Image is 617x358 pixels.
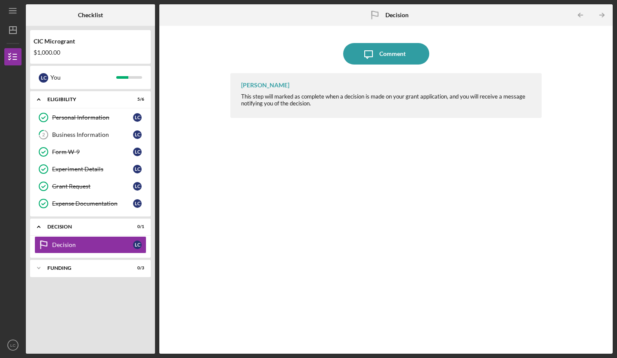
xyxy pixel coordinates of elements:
[52,166,133,173] div: Experiment Details
[52,114,133,121] div: Personal Information
[34,38,147,45] div: CIC Microgrant
[34,195,146,212] a: Expense DocumentationLC
[52,241,133,248] div: Decision
[50,70,116,85] div: You
[39,73,48,83] div: L C
[34,160,146,178] a: Experiment DetailsLC
[10,343,16,348] text: LC
[52,148,133,155] div: Form W-9
[34,109,146,126] a: Personal InformationLC
[129,265,144,271] div: 0 / 3
[52,131,133,138] div: Business Information
[52,200,133,207] div: Expense Documentation
[47,97,123,102] div: ELIGIBILITY
[78,12,103,19] b: Checklist
[42,132,45,138] tspan: 2
[133,130,142,139] div: L C
[34,143,146,160] a: Form W-9LC
[241,82,289,89] div: [PERSON_NAME]
[47,224,123,229] div: Decision
[52,183,133,190] div: Grant Request
[4,336,22,354] button: LC
[129,224,144,229] div: 0 / 1
[47,265,123,271] div: FUNDING
[133,148,142,156] div: L C
[379,43,406,65] div: Comment
[34,178,146,195] a: Grant RequestLC
[241,93,525,107] span: This step will marked as complete when a decision is made on your grant application, and you will...
[133,165,142,173] div: L C
[343,43,429,65] button: Comment
[34,126,146,143] a: 2Business InformationLC
[133,113,142,122] div: L C
[34,236,146,253] a: DecisionLC
[129,97,144,102] div: 5 / 6
[34,49,147,56] div: $1,000.00
[133,199,142,208] div: L C
[133,241,142,249] div: L C
[133,182,142,191] div: L C
[385,12,409,19] b: Decision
